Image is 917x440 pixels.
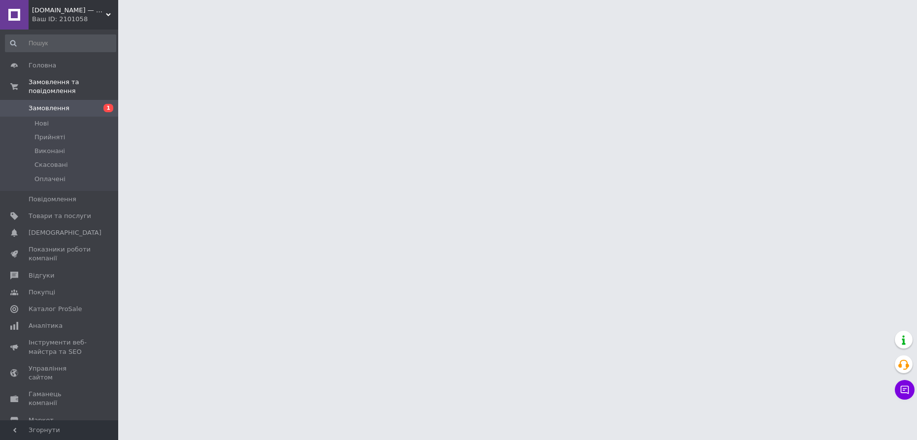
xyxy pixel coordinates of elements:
[29,245,91,263] span: Показники роботи компанії
[29,321,63,330] span: Аналітика
[29,364,91,382] span: Управління сайтом
[29,104,69,113] span: Замовлення
[29,338,91,356] span: Інструменти веб-майстра та SEO
[29,228,101,237] span: [DEMOGRAPHIC_DATA]
[34,133,65,142] span: Прийняті
[29,271,54,280] span: Відгуки
[895,380,915,400] button: Чат з покупцем
[29,416,54,425] span: Маркет
[29,195,76,204] span: Повідомлення
[29,305,82,314] span: Каталог ProSale
[5,34,116,52] input: Пошук
[34,175,65,184] span: Оплачені
[32,6,106,15] span: AQUAFILTER.DP.UA — Фільтри для води
[29,61,56,70] span: Головна
[103,104,113,112] span: 1
[34,119,49,128] span: Нові
[29,212,91,220] span: Товари та послуги
[34,147,65,156] span: Виконані
[29,390,91,408] span: Гаманець компанії
[29,288,55,297] span: Покупці
[32,15,118,24] div: Ваш ID: 2101058
[29,78,118,95] span: Замовлення та повідомлення
[34,160,68,169] span: Скасовані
